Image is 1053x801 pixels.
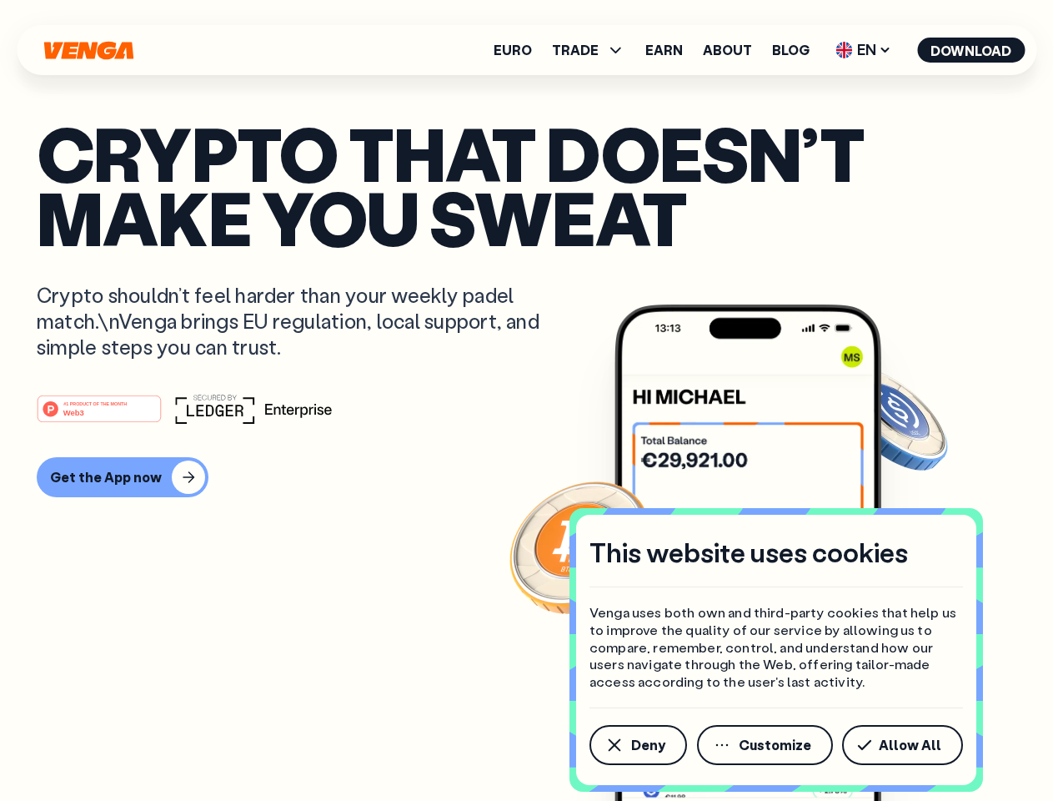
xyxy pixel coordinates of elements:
a: Get the App now [37,457,1016,497]
span: Customize [739,738,811,752]
tspan: #1 PRODUCT OF THE MONTH [63,400,127,406]
span: Allow All [879,738,941,752]
span: EN [830,37,897,63]
p: Venga uses both own and third-party cookies that help us to improve the quality of our service by... [589,604,963,691]
a: Euro [494,43,532,57]
a: Earn [645,43,683,57]
button: Allow All [842,725,963,765]
a: #1 PRODUCT OF THE MONTHWeb3 [37,405,162,426]
h4: This website uses cookies [589,535,908,570]
a: About [703,43,752,57]
button: Download [917,38,1025,63]
img: USDC coin [831,359,951,479]
svg: Home [42,41,135,60]
span: Deny [631,738,665,752]
button: Get the App now [37,457,208,497]
span: TRADE [552,43,599,57]
img: flag-uk [835,42,852,58]
img: Bitcoin [506,471,656,622]
p: Crypto that doesn’t make you sweat [37,121,1016,249]
tspan: Web3 [63,407,84,416]
button: Deny [589,725,687,765]
a: Blog [772,43,810,57]
p: Crypto shouldn’t feel harder than your weekly padel match.\nVenga brings EU regulation, local sup... [37,282,564,360]
button: Customize [697,725,833,765]
span: TRADE [552,40,625,60]
div: Get the App now [50,469,162,486]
